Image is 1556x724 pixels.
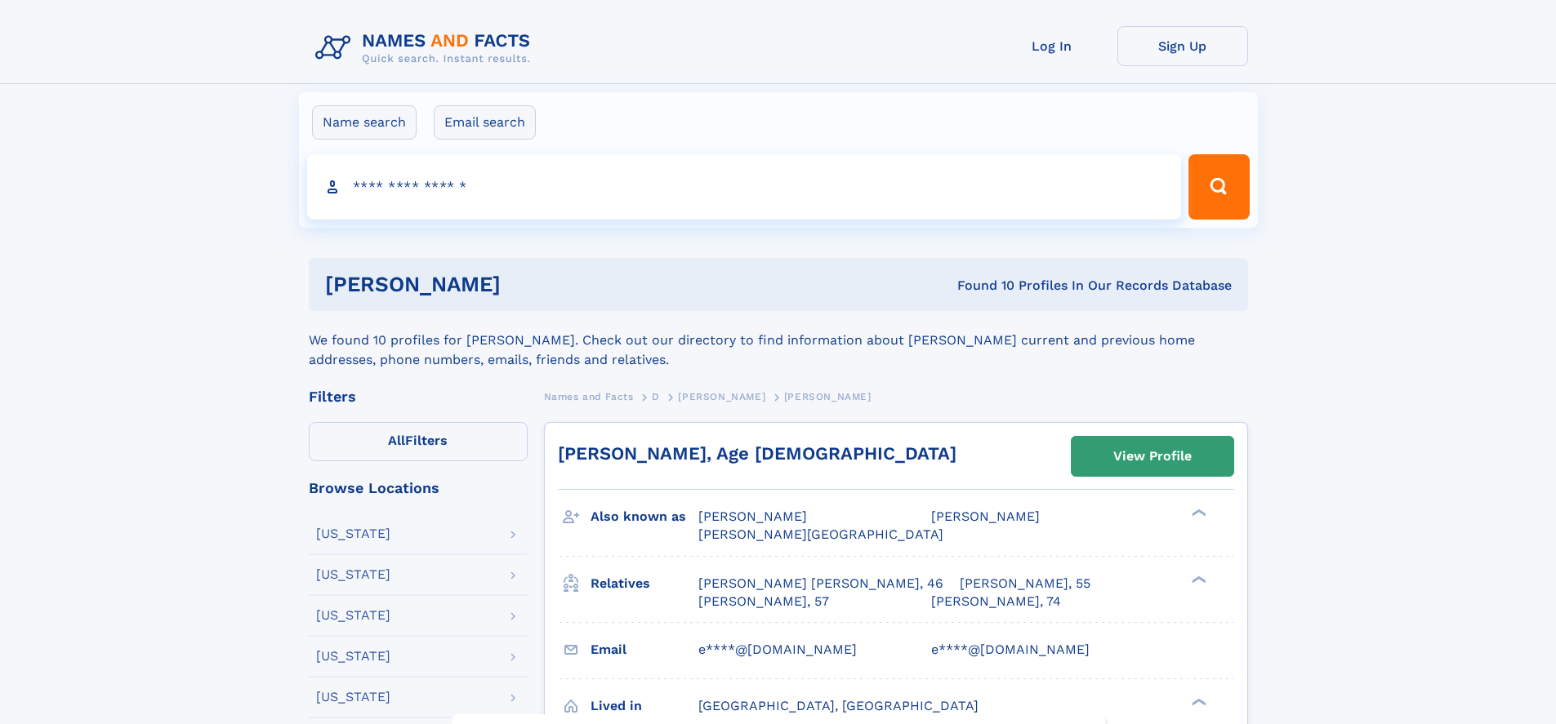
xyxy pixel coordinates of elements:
[698,698,979,713] span: [GEOGRAPHIC_DATA], [GEOGRAPHIC_DATA]
[784,391,872,402] span: [PERSON_NAME]
[309,481,528,495] div: Browse Locations
[591,692,698,720] h3: Lived in
[1188,154,1249,220] button: Search Button
[309,26,544,70] img: Logo Names and Facts
[931,593,1061,611] a: [PERSON_NAME], 74
[1188,508,1207,518] div: ❯
[987,26,1117,66] a: Log In
[698,526,943,542] span: [PERSON_NAME][GEOGRAPHIC_DATA]
[652,386,660,406] a: D
[591,636,698,664] h3: Email
[698,509,807,524] span: [PERSON_NAME]
[931,509,1040,524] span: [PERSON_NAME]
[652,391,660,402] span: D
[434,105,536,140] label: Email search
[591,570,698,597] h3: Relatives
[325,274,729,295] h1: [PERSON_NAME]
[1117,26,1248,66] a: Sign Up
[544,386,634,406] a: Names and Facts
[309,311,1248,370] div: We found 10 profiles for [PERSON_NAME]. Check out our directory to find information about [PERSON...
[316,691,390,704] div: [US_STATE]
[678,391,765,402] span: [PERSON_NAME]
[309,389,528,404] div: Filters
[1188,574,1207,584] div: ❯
[312,105,417,140] label: Name search
[558,443,956,464] a: [PERSON_NAME], Age [DEMOGRAPHIC_DATA]
[316,527,390,540] div: [US_STATE]
[1113,438,1192,475] div: View Profile
[591,503,698,531] h3: Also known as
[307,154,1182,220] input: search input
[698,593,829,611] a: [PERSON_NAME], 57
[1188,696,1207,707] div: ❯
[1072,437,1233,476] a: View Profile
[698,575,943,593] a: [PERSON_NAME] [PERSON_NAME], 46
[316,568,390,581] div: [US_STATE]
[729,277,1232,295] div: Found 10 Profiles In Our Records Database
[678,386,765,406] a: [PERSON_NAME]
[316,609,390,622] div: [US_STATE]
[960,575,1090,593] a: [PERSON_NAME], 55
[316,650,390,663] div: [US_STATE]
[309,422,528,461] label: Filters
[388,433,405,448] span: All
